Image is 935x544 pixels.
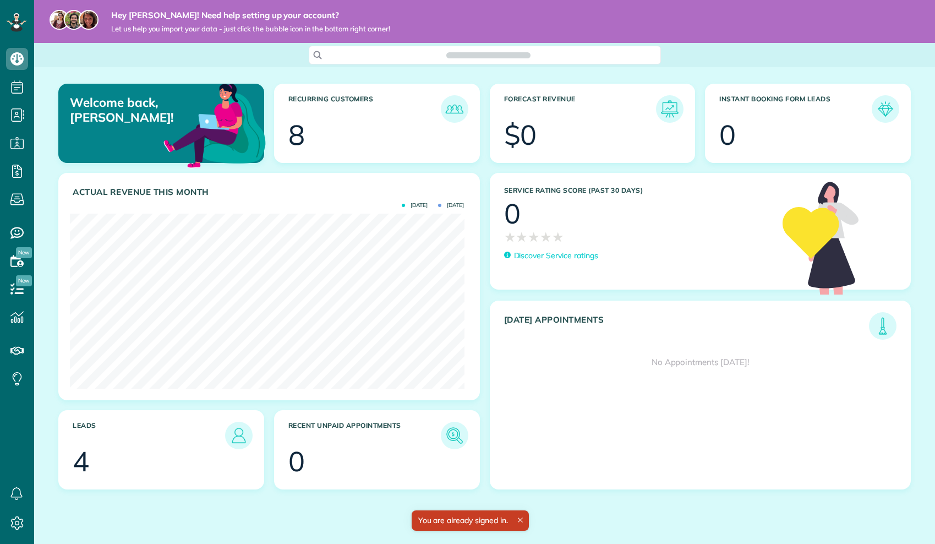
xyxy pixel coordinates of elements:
[874,98,896,120] img: icon_form_leads-04211a6a04a5b2264e4ee56bc0799ec3eb69b7e499cbb523a139df1d13a81ae0.png
[659,98,681,120] img: icon_forecast_revenue-8c13a41c7ed35a8dcfafea3cbb826a0462acb37728057bba2d056411b612bbbe.png
[16,247,32,258] span: New
[719,121,736,149] div: 0
[444,425,466,447] img: icon_unpaid_appointments-47b8ce3997adf2238b356f14209ab4cced10bd1f174958f3ca8f1d0dd7fffeee.png
[504,187,772,194] h3: Service Rating score (past 30 days)
[444,98,466,120] img: icon_recurring_customers-cf858462ba22bcd05b5a5880d41d6543d210077de5bb9ebc9590e49fd87d84ed.png
[504,315,870,340] h3: [DATE] Appointments
[73,448,89,475] div: 4
[504,200,521,227] div: 0
[16,275,32,286] span: New
[719,95,872,123] h3: Instant Booking Form Leads
[161,71,268,178] img: dashboard_welcome-42a62b7d889689a78055ac9021e634bf52bae3f8056760290aed330b23ab8690.png
[288,121,305,149] div: 8
[490,340,911,385] div: No Appointments [DATE]!
[457,50,520,61] span: Search ZenMaid…
[504,250,598,262] a: Discover Service ratings
[516,227,528,247] span: ★
[504,121,537,149] div: $0
[288,422,441,449] h3: Recent unpaid appointments
[504,227,516,247] span: ★
[528,227,540,247] span: ★
[438,203,464,208] span: [DATE]
[73,422,225,449] h3: Leads
[552,227,564,247] span: ★
[411,510,528,531] div: You are already signed in.
[50,10,69,30] img: maria-72a9807cf96188c08ef61303f053569d2e2a8a1cde33d635c8a3ac13582a053d.jpg
[70,95,198,124] p: Welcome back, [PERSON_NAME]!
[504,95,657,123] h3: Forecast Revenue
[402,203,428,208] span: [DATE]
[111,10,390,21] strong: Hey [PERSON_NAME]! Need help setting up your account?
[288,448,305,475] div: 0
[64,10,84,30] img: jorge-587dff0eeaa6aab1f244e6dc62b8924c3b6ad411094392a53c71c6c4a576187d.jpg
[79,10,99,30] img: michelle-19f622bdf1676172e81f8f8fba1fb50e276960ebfe0243fe18214015130c80e4.jpg
[111,24,390,34] span: Let us help you import your data - just click the bubble icon in the bottom right corner!
[73,187,468,197] h3: Actual Revenue this month
[872,315,894,337] img: icon_todays_appointments-901f7ab196bb0bea1936b74009e4eb5ffbc2d2711fa7634e0d609ed5ef32b18b.png
[288,95,441,123] h3: Recurring Customers
[540,227,552,247] span: ★
[514,250,598,262] p: Discover Service ratings
[228,425,250,447] img: icon_leads-1bed01f49abd5b7fead27621c3d59655bb73ed531f8eeb49469d10e621d6b896.png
